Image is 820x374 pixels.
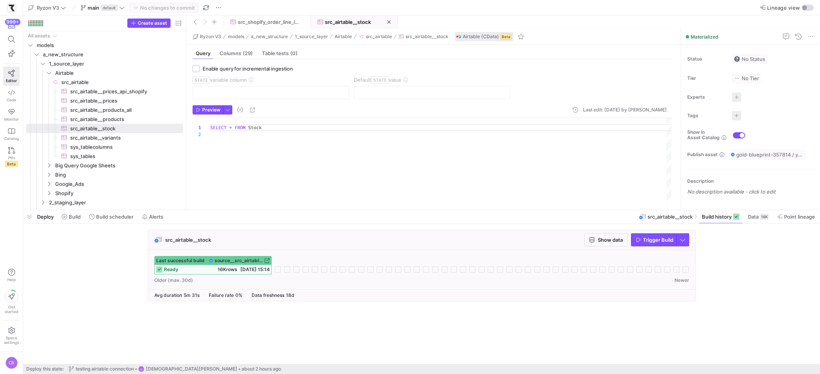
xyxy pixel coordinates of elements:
span: src_airtable__stock [648,214,693,220]
button: Getstarted [3,287,20,317]
button: gold-blueprint-357814 / y42_Ryzon_V3_main / source__src_airtable__src_airtable__stock [729,150,806,160]
span: FROM [235,125,245,131]
span: Deploy [37,214,54,220]
a: src_airtable__variants​​​​​​​​​ [26,133,183,142]
button: a_new_structure [249,32,290,41]
span: Shopify [55,189,182,198]
span: src_airtable__prices​​​​​​​​​ [70,96,174,105]
span: Build scheduler [96,214,134,220]
div: 1 [193,124,201,131]
span: Point lineage [784,214,815,220]
div: Press SPACE to select this row. [26,133,183,142]
span: Tags [687,113,726,118]
span: Airtable [55,69,182,77]
a: PRsBeta [3,144,20,170]
span: src_airtable__stock [325,19,371,25]
span: a_new_structure [43,50,182,59]
span: SELECT [210,125,227,131]
span: Enable query for incremental ingestion [203,66,293,72]
button: Airtable [333,32,354,41]
span: Last successful build [156,258,205,263]
span: Alerts [149,214,163,220]
span: ready [164,267,178,272]
span: 2_staging_layer [49,198,182,207]
span: default [101,5,118,11]
span: src_airtable__stock [165,237,211,243]
button: Build history [698,210,743,223]
span: Query [196,51,210,56]
span: Show data [598,237,623,243]
button: Trigger Build [631,233,676,246]
button: No tierNo Tier [732,73,761,83]
span: main [88,5,99,11]
span: src_airtable__stock [406,34,448,39]
span: Google_Ads [55,180,182,189]
div: All assets [28,33,50,39]
span: Big Query Google Sheets [55,161,182,170]
span: Ryzon V3 [200,34,221,39]
button: CB [3,355,20,371]
div: Press SPACE to select this row. [26,50,183,59]
span: Preview [202,107,220,113]
span: models [37,41,182,50]
a: sys_tables​​​​​​​​​ [26,152,183,161]
div: Press SPACE to select this row. [26,124,183,133]
span: Failure rate [209,292,234,298]
button: Data16K [744,210,772,223]
span: Bing [55,170,182,179]
button: Ryzon V3 [26,3,68,13]
div: Press SPACE to select this row. [26,59,183,68]
a: Spacesettings [3,323,20,348]
span: variable column [193,77,247,83]
img: No tier [734,75,740,81]
span: src_airtable__products​​​​​​​​​ [70,115,174,124]
div: Press SPACE to select this row. [26,96,183,105]
button: testing airtable connectionCB[DEMOGRAPHIC_DATA][PERSON_NAME]about 2 hours ago [67,364,283,374]
button: No statusNo Status [732,54,767,64]
div: Press SPACE to select this row. [26,68,183,77]
div: 2 [193,131,201,138]
div: Press SPACE to select this row. [26,87,183,96]
div: Press SPACE to select this row. [26,40,183,50]
span: Trigger Build [643,237,673,243]
a: Editor [3,67,20,86]
button: Show data [584,233,628,246]
span: [DATE] 15:14 [240,266,270,272]
button: src_airtable__stock [397,32,450,41]
span: Beta [500,34,512,40]
a: src_airtable__stock​​​​​​​​​ [26,124,183,133]
span: Newer [675,278,689,283]
span: Lineage view [767,5,800,11]
a: https://storage.googleapis.com/y42-prod-data-exchange/images/sBsRsYb6BHzNxH9w4w8ylRuridc3cmH4JEFn... [3,1,20,14]
span: 16K rows [218,266,237,272]
button: src_airtable [357,32,394,41]
p: Description [687,179,817,184]
span: source__src_airtable__src_airtable__stock [215,258,263,263]
span: No Tier [734,75,759,81]
button: models [226,32,246,41]
span: Columns [220,51,253,56]
div: Press SPACE to select this row. [26,207,183,216]
span: 0% [235,292,242,298]
img: https://storage.googleapis.com/y42-prod-data-exchange/images/sBsRsYb6BHzNxH9w4w8ylRuridc3cmH4JEFn... [8,4,15,12]
span: Airtable [335,34,352,39]
span: Space settings [4,335,19,345]
span: Data [748,214,759,220]
span: Table tests [262,51,298,56]
span: src_airtable__prices_api_shopify​​​​​​​​​ [70,87,174,96]
button: 999+ [3,19,20,32]
a: sys_tablecolumns​​​​​​​​​ [26,142,183,152]
a: Monitor [3,105,20,125]
span: sys_tables​​​​​​​​​ [70,152,174,161]
button: 1_source_layer [293,32,330,41]
span: src_shopify_order_line_items [238,19,300,25]
button: Alerts [139,210,167,223]
a: src_airtable__prices_api_shopify​​​​​​​​​ [26,87,183,96]
button: src_airtable__stock [311,15,397,29]
span: Status [687,56,726,62]
span: Materialized [691,34,719,40]
div: Press SPACE to select this row. [26,189,183,198]
span: sys_tablecolumns​​​​​​​​​ [70,143,174,152]
span: STATE [193,76,210,84]
span: Code [7,98,16,102]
